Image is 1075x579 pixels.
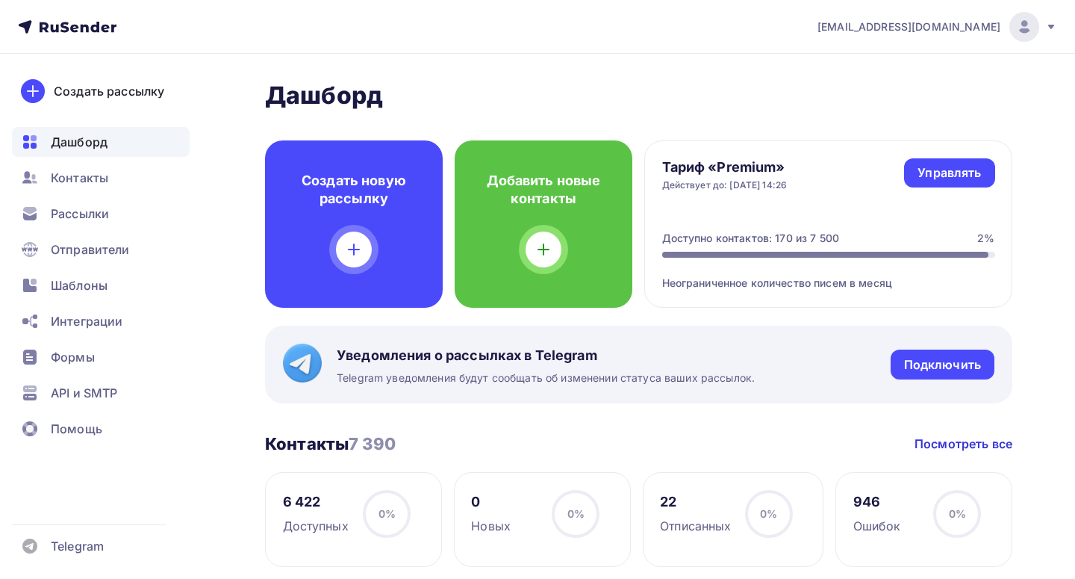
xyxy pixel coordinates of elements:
div: 946 [853,493,901,511]
a: Контакты [12,163,190,193]
a: Управлять [904,158,994,188]
h2: Дашборд [265,81,1012,111]
span: Уведомления о рассылках в Telegram [337,347,755,365]
div: Неограниченное количество писем в месяц [662,258,995,291]
h3: Контакты [265,433,396,454]
span: Telegram уведомления будут сообщать об изменении статуса ваших рассылок. [337,371,755,386]
a: Дашборд [12,127,190,157]
span: Отправители [51,241,130,258]
div: Новых [471,517,511,535]
div: 0 [471,493,511,511]
span: Telegram [51,537,104,555]
div: Ошибок [853,517,901,535]
div: Отписанных [660,517,731,535]
span: Интеграции [51,312,122,330]
div: Подключить [904,356,981,374]
div: Управлять [917,164,981,182]
div: 2% [977,231,994,246]
div: Действует до: [DATE] 14:26 [662,179,788,191]
a: [EMAIL_ADDRESS][DOMAIN_NAME] [817,12,1057,42]
span: 0% [760,507,777,520]
h4: Добавить новые контакты [479,172,608,208]
span: Рассылки [51,205,109,223]
div: Доступно контактов: 170 из 7 500 [662,231,839,246]
span: [EMAIL_ADDRESS][DOMAIN_NAME] [817,19,1000,34]
div: 22 [660,493,731,511]
a: Посмотреть все [914,435,1012,453]
h4: Создать новую рассылку [289,172,419,208]
span: Дашборд [51,133,107,151]
span: Помощь [51,420,102,438]
div: Доступных [283,517,349,535]
a: Отправители [12,235,190,264]
div: Создать рассылку [54,82,164,100]
span: Контакты [51,169,108,187]
span: API и SMTP [51,384,117,402]
span: 0% [949,507,966,520]
a: Шаблоны [12,270,190,300]
span: 0% [567,507,585,520]
h4: Тариф «Premium» [662,158,788,176]
span: Формы [51,348,95,366]
span: Шаблоны [51,276,107,294]
a: Формы [12,342,190,372]
span: 7 390 [349,434,396,453]
a: Рассылки [12,199,190,229]
span: 0% [378,507,396,520]
div: 6 422 [283,493,349,511]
